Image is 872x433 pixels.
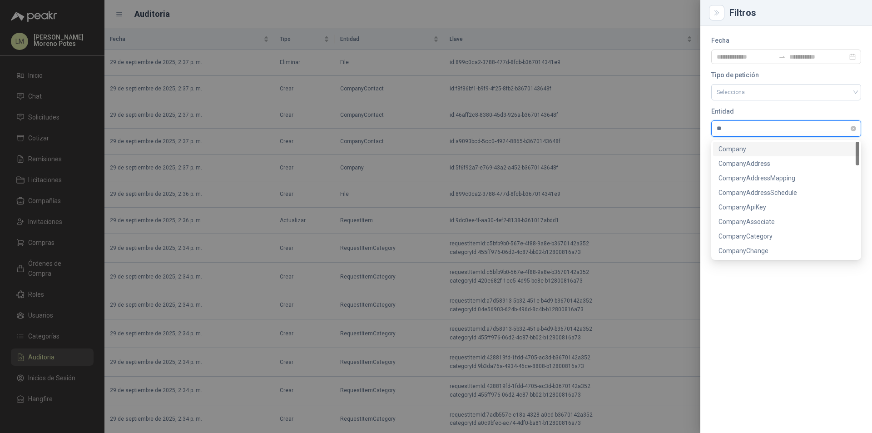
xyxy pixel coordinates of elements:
[718,159,854,169] div: CompanyAddress
[851,126,856,131] span: close-circle
[718,173,854,183] div: CompanyAddressMapping
[718,144,854,154] div: Company
[729,8,861,17] div: Filtros
[711,7,722,18] button: Close
[713,171,859,185] div: CompanyAddressMapping
[718,188,854,198] div: CompanyAddressSchedule
[713,200,859,214] div: CompanyApiKey
[718,217,854,227] div: CompanyAssociate
[713,185,859,200] div: CompanyAddressSchedule
[778,53,786,60] span: swap-right
[711,37,861,44] h3: Fecha
[713,214,859,229] div: CompanyAssociate
[711,71,861,79] h3: Tipo de petición
[713,244,859,258] div: CompanyChange
[778,53,786,60] span: to
[718,246,854,256] div: CompanyChange
[711,108,861,115] h3: Entidad
[713,156,859,171] div: CompanyAddress
[718,202,854,212] div: CompanyApiKey
[718,231,854,241] div: CompanyCategory
[713,229,859,244] div: CompanyCategory
[713,142,859,156] div: Company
